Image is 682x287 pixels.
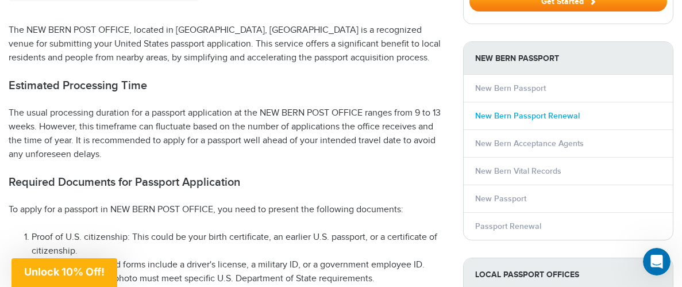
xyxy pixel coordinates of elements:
li: Proof of identity: Valid forms include a driver's license, a military ID, or a government employe... [32,258,446,272]
li: Passport photo: The photo must meet specific U.S. Department of State requirements. [32,272,446,286]
p: The NEW BERN POST OFFICE, located in [GEOGRAPHIC_DATA], [GEOGRAPHIC_DATA] is a recognized venue f... [9,24,446,65]
a: New Bern Vital Records [475,166,561,176]
strong: New Bern Passport [464,42,673,75]
p: The usual processing duration for a passport application at the NEW BERN POST OFFICE ranges from ... [9,106,446,162]
a: New Passport [475,194,526,204]
h2: Required Documents for Passport Application [9,175,446,189]
p: To apply for a passport in NEW BERN POST OFFICE, you need to present the following documents: [9,203,446,217]
span: Unlock 10% Off! [24,266,105,278]
div: Unlock 10% Off! [11,258,117,287]
a: New Bern Passport Renewal [475,111,580,121]
li: Proof of U.S. citizenship: This could be your birth certificate, an earlier U.S. passport, or a c... [32,231,446,258]
iframe: Intercom live chat [643,248,671,275]
a: New Bern Acceptance Agents [475,139,584,148]
h2: Estimated Processing Time [9,79,446,93]
a: New Bern Passport [475,83,546,93]
a: Passport Renewal [475,221,541,231]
